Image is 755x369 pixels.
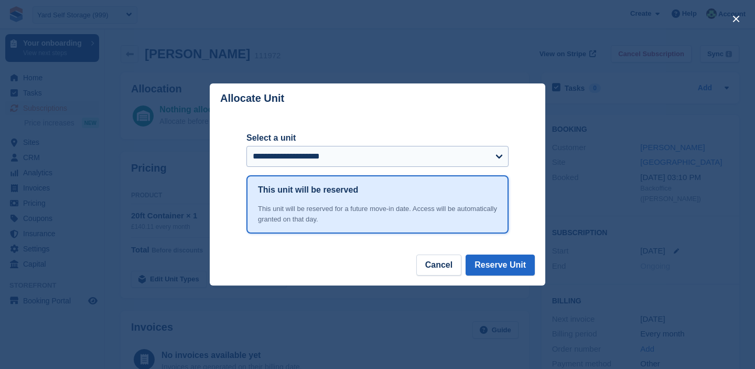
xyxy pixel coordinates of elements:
button: close [728,10,745,27]
p: Allocate Unit [220,92,284,104]
h1: This unit will be reserved [258,184,358,196]
label: Select a unit [246,132,509,144]
button: Cancel [416,255,461,276]
button: Reserve Unit [466,255,535,276]
div: This unit will be reserved for a future move-in date. Access will be automatically granted on tha... [258,204,497,224]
